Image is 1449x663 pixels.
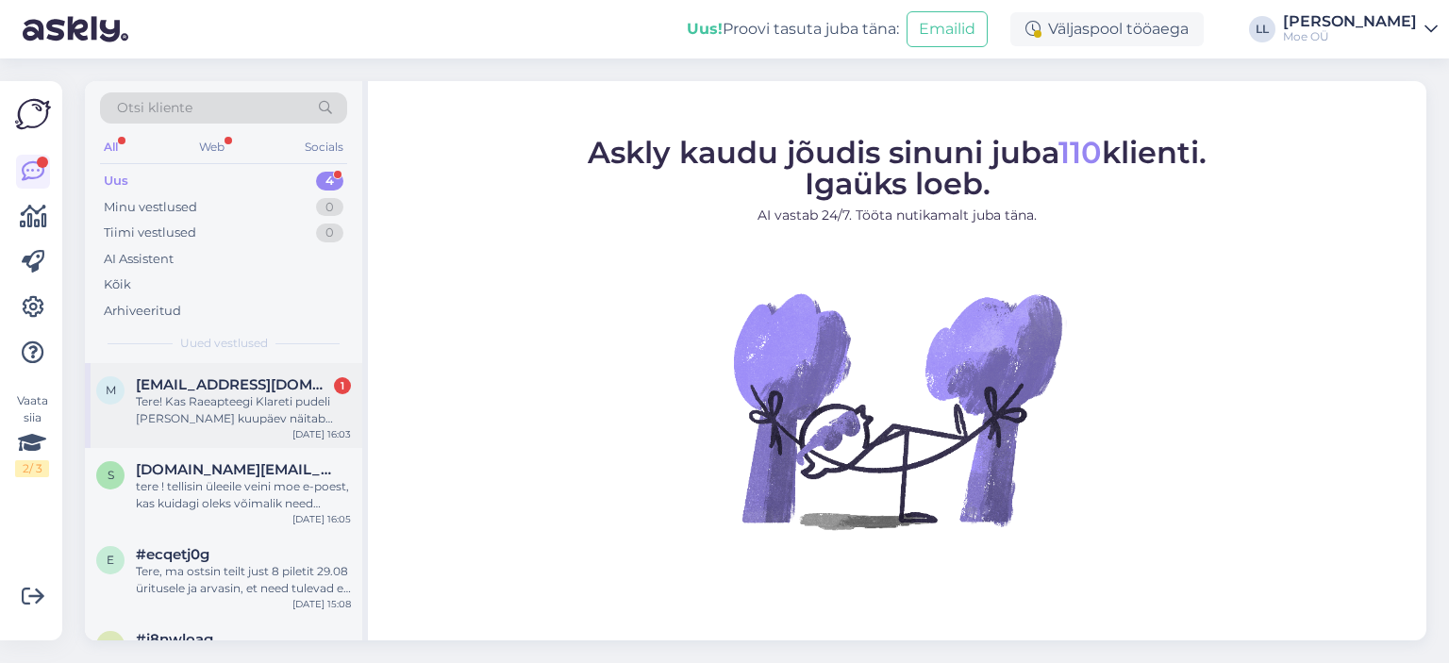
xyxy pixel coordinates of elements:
div: Tiimi vestlused [104,224,196,242]
span: Uued vestlused [180,335,268,352]
div: Tere, ma ostsin teilt just 8 piletit 29.08 üritusele ja arvasin, et need tulevad e- mailile nagu ... [136,563,351,597]
div: 0 [316,198,343,217]
span: m [106,383,116,397]
div: Tere! Kas Raeapteegi Klareti pudeli [PERSON_NAME] kuupäev näitab "kõlblik kuni" aega või tootmise... [136,393,351,427]
div: [DATE] 16:03 [292,427,351,441]
span: 110 [1058,134,1102,171]
div: Socials [301,135,347,159]
div: 4 [316,172,343,191]
div: [DATE] 16:05 [292,512,351,526]
div: Kõik [104,275,131,294]
div: Uus [104,172,128,191]
div: 0 [316,224,343,242]
span: e [107,553,114,567]
div: AI Assistent [104,250,174,269]
div: 1 [334,377,351,394]
div: Arhiveeritud [104,302,181,321]
span: #ecqetj0g [136,546,209,563]
div: tere ! tellisin üleeile veini moe e-poest, kas kuidagi oleks võimalik need [PERSON_NAME] saada? [136,478,351,512]
button: Emailid [907,11,988,47]
b: Uus! [687,20,723,38]
span: i [108,638,112,652]
span: Otsi kliente [117,98,192,118]
span: Askly kaudu jõudis sinuni juba klienti. Igaüks loeb. [588,134,1207,202]
p: AI vastab 24/7. Tööta nutikamalt juba täna. [588,206,1207,225]
div: [DATE] 15:08 [292,597,351,611]
div: 2 / 3 [15,460,49,477]
img: Askly Logo [15,96,51,132]
div: Vaata siia [15,392,49,477]
span: massalogin+moe@gmail.com [136,376,332,393]
span: #i8nwloag [136,631,213,648]
div: Moe OÜ [1283,29,1417,44]
div: LL [1249,16,1275,42]
a: [PERSON_NAME]Moe OÜ [1283,14,1438,44]
div: [PERSON_NAME] [1283,14,1417,29]
div: Proovi tasuta juba täna: [687,18,899,41]
div: Väljaspool tööaega [1010,12,1204,46]
div: All [100,135,122,159]
span: s [108,468,114,482]
div: Web [195,135,228,159]
span: s.aasma.sa@gmail.com [136,461,332,478]
div: Minu vestlused [104,198,197,217]
img: No Chat active [727,240,1067,580]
